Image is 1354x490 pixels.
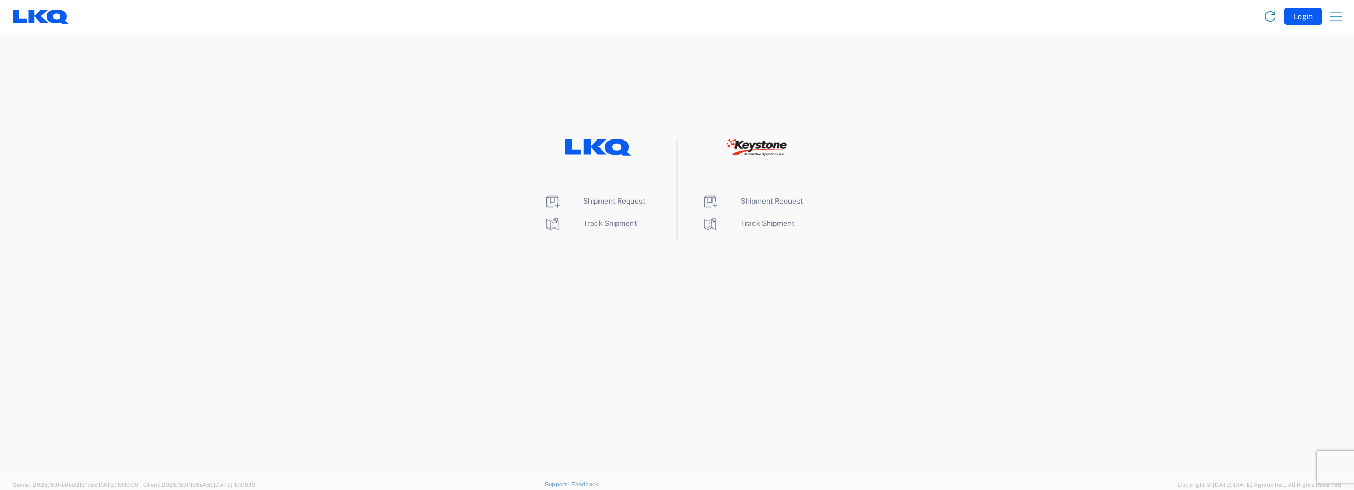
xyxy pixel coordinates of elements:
a: Support [545,481,571,487]
a: Track Shipment [701,219,794,227]
span: Server: 2025.18.0-a0edd1917ac [13,482,138,488]
a: Track Shipment [544,219,637,227]
a: Shipment Request [544,197,645,205]
span: [DATE] 10:10:00 [97,482,138,488]
span: Shipment Request [583,197,645,205]
span: Copyright © [DATE]-[DATE] Agistix Inc., All Rights Reserved [1178,480,1341,489]
span: Track Shipment [741,219,794,227]
a: Feedback [571,481,598,487]
span: Shipment Request [741,197,803,205]
span: Client: 2025.18.0-198a450 [143,482,255,488]
span: [DATE] 10:06:13 [214,482,255,488]
button: Login [1284,8,1322,25]
a: Shipment Request [701,197,803,205]
span: Track Shipment [583,219,637,227]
